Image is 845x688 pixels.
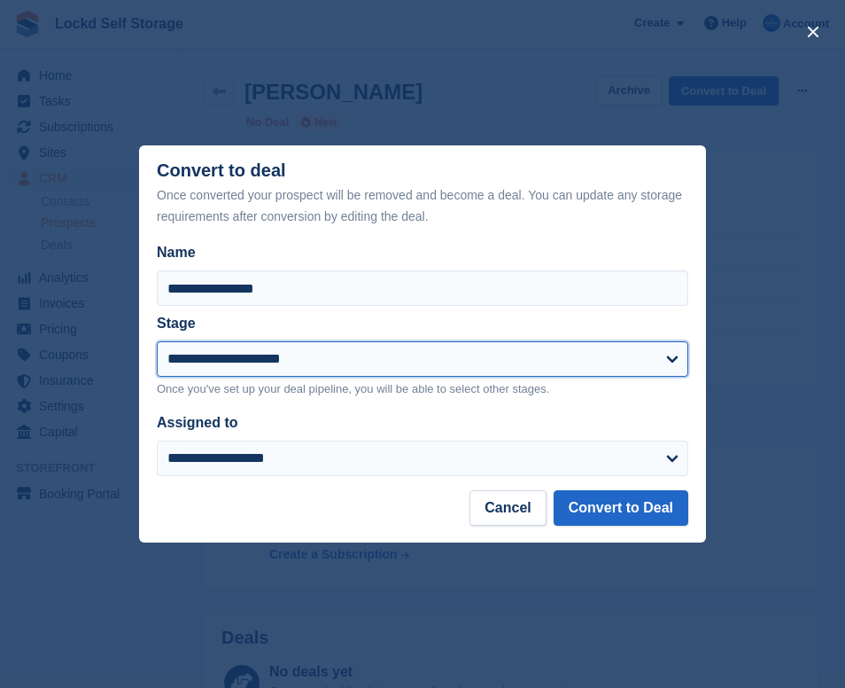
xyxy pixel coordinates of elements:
button: close [799,18,827,46]
div: Once converted your prospect will be removed and become a deal. You can update any storage requir... [157,184,688,227]
label: Name [157,242,688,263]
label: Stage [157,316,196,331]
p: Once you've set up your deal pipeline, you will be able to select other stages. [157,380,688,398]
label: Assigned to [157,415,238,430]
button: Cancel [469,490,546,526]
div: Convert to deal [157,160,688,227]
button: Convert to Deal [554,490,688,526]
